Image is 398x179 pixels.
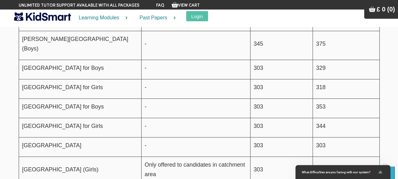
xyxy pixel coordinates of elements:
p: 303 [254,121,309,131]
span: Unlimited tutor support available with all packages [19,2,139,9]
p: 303 [316,141,376,150]
p: [GEOGRAPHIC_DATA] for Boys [22,63,138,73]
p: [GEOGRAPHIC_DATA] for Boys [22,102,138,111]
p: 318 [316,83,376,92]
p: 375 [316,39,376,49]
p: 303 [254,165,309,174]
p: 303 [254,141,309,150]
span: £ 0 (0) [376,6,395,13]
p: 303 [254,83,309,92]
p: - [145,141,247,150]
p: 353 [316,102,376,111]
a: Past Papers [132,10,180,26]
p: [PERSON_NAME][GEOGRAPHIC_DATA] (Boys) [22,34,138,53]
img: Your items in the shopping basket [369,6,375,12]
button: Show survey - What difficulties are you facing with our system? [302,168,384,176]
p: [GEOGRAPHIC_DATA] (Girls) [22,165,138,174]
a: View Cart [172,3,200,8]
span: What difficulties are you facing with our system? [302,170,376,174]
p: - [145,63,247,73]
p: - [145,83,247,92]
a: Learning Modules [71,10,132,26]
p: 344 [316,121,376,131]
p: 329 [316,63,376,73]
p: [GEOGRAPHIC_DATA] for Girls [22,83,138,92]
p: - [145,121,247,131]
img: Your items in the shopping basket [172,2,178,8]
p: - [145,39,247,49]
p: - [145,102,247,111]
p: 303 [254,102,309,111]
img: KidSmart logo [14,11,71,22]
button: Login [186,11,208,21]
p: 345 [254,39,309,49]
p: [GEOGRAPHIC_DATA] for Girls [22,121,138,131]
p: Only offered to candidates in catchment area [145,160,247,179]
p: 303 [254,63,309,73]
p: [GEOGRAPHIC_DATA] [22,141,138,150]
a: FAQ [156,3,164,8]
